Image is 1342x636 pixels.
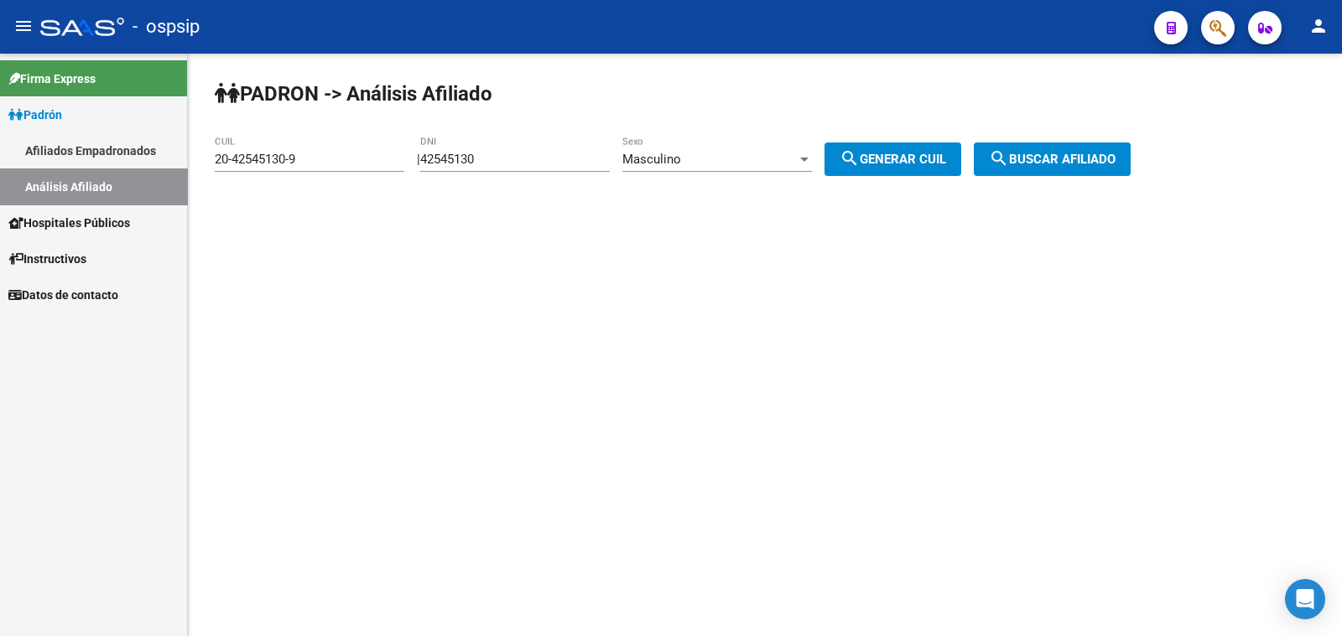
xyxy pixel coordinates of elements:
span: Buscar afiliado [989,152,1116,167]
mat-icon: search [989,148,1009,168]
span: Instructivos [8,250,86,268]
span: Datos de contacto [8,286,118,304]
span: - ospsip [133,8,200,45]
strong: PADRON -> Análisis Afiliado [215,82,492,106]
mat-icon: person [1308,16,1329,36]
mat-icon: search [840,148,860,168]
span: Hospitales Públicos [8,214,130,232]
span: Generar CUIL [840,152,946,167]
span: Padrón [8,106,62,124]
mat-icon: menu [13,16,34,36]
div: Open Intercom Messenger [1285,579,1325,619]
span: Firma Express [8,70,96,88]
div: | [417,152,974,167]
span: Masculino [622,152,681,167]
button: Buscar afiliado [974,142,1131,176]
button: Generar CUIL [824,142,961,176]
